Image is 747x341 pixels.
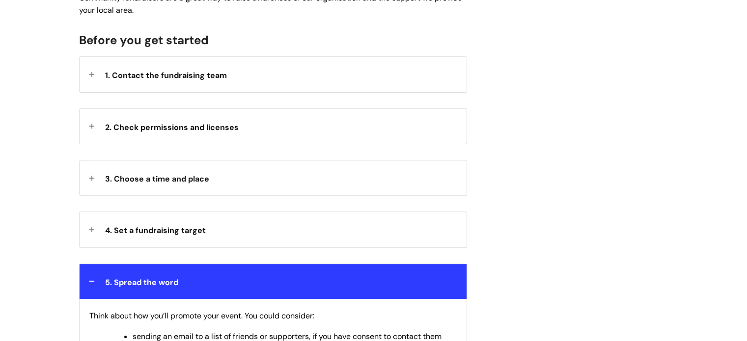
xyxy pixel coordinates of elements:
span: 3. Choose a time and place [105,174,209,184]
span: 2. Check permissions and licenses [105,122,239,132]
span: Before you get started [79,32,209,48]
span: 5. Spread the word [105,277,178,288]
span: 4. Set a fundraising target [105,225,206,236]
span: 1. Contact the fundraising team [105,70,227,80]
span: Think about how you’ll promote your event. You could consider: [89,311,314,321]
